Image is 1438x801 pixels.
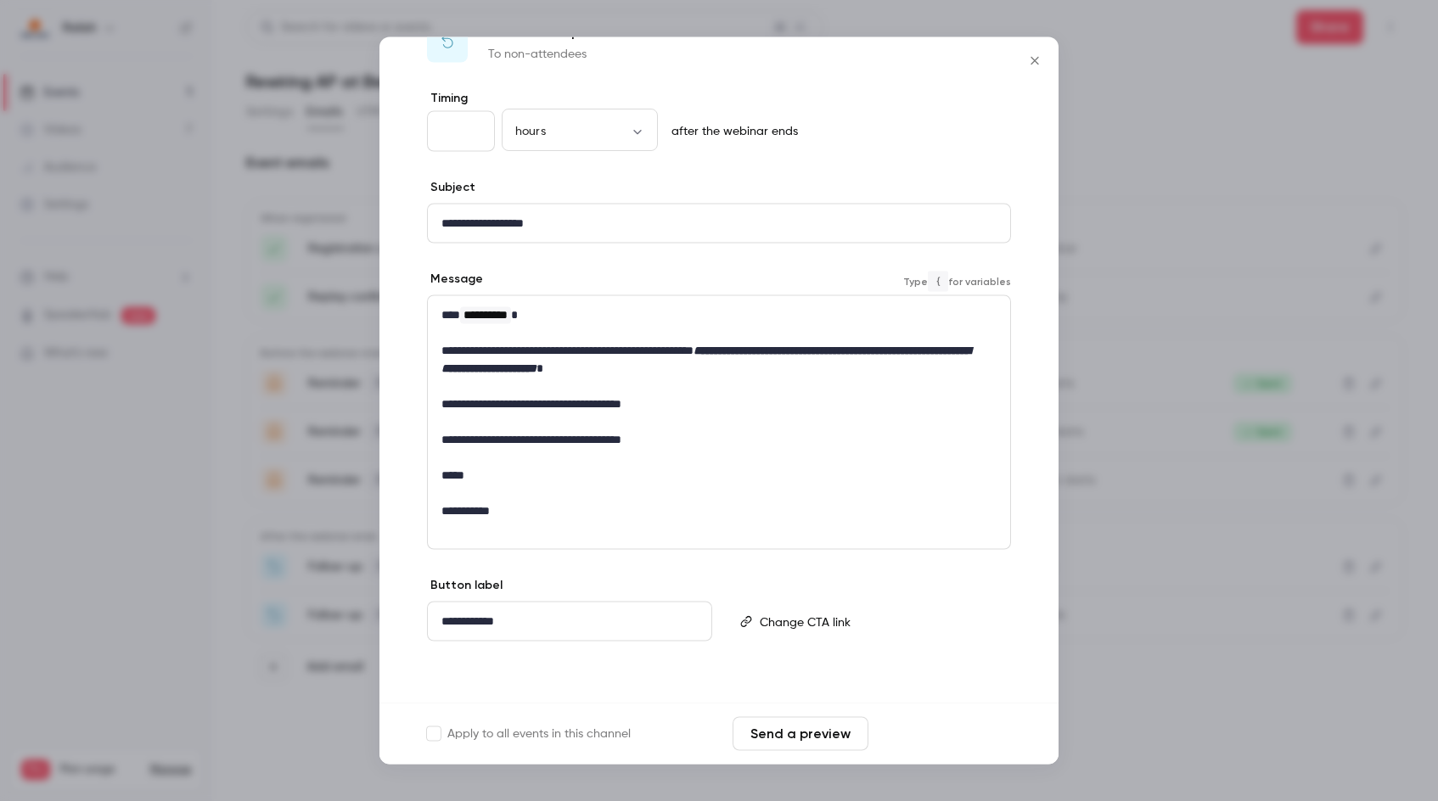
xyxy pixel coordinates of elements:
[428,204,1010,243] div: editor
[427,577,503,594] label: Button label
[928,271,948,291] code: {
[427,179,475,196] label: Subject
[875,717,1011,751] button: Save changes
[427,271,483,288] label: Message
[903,271,1011,291] span: Type for variables
[502,122,658,139] div: hours
[753,602,1009,641] div: editor
[428,296,1010,530] div: editor
[427,90,1011,107] label: Timing
[1018,44,1052,78] button: Close
[488,46,620,63] p: To non-attendees
[665,123,798,140] p: after the webinar ends
[427,725,631,742] label: Apply to all events in this channel
[733,717,868,751] button: Send a preview
[428,602,711,641] div: editor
